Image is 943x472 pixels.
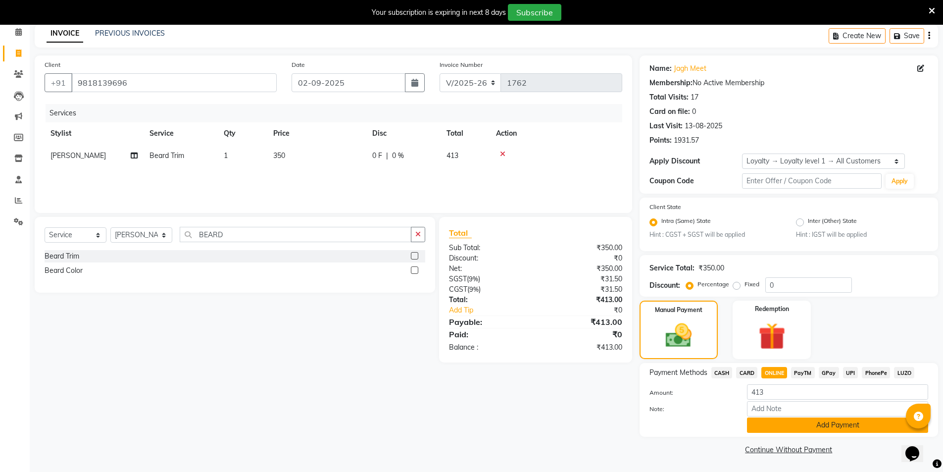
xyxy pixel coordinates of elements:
[742,173,882,189] input: Enter Offer / Coupon Code
[747,401,928,417] input: Add Note
[442,284,536,295] div: ( )
[791,367,815,378] span: PayTM
[649,63,672,74] div: Name:
[642,405,740,414] label: Note:
[442,274,536,284] div: ( )
[862,367,890,378] span: PhonePe
[469,285,479,293] span: 9%
[386,151,388,161] span: |
[649,92,689,103] div: Total Visits:
[45,251,79,262] div: Beard Trim
[442,243,536,253] div: Sub Total:
[469,275,478,283] span: 9%
[366,122,441,145] th: Disc
[711,367,733,378] span: CASH
[819,367,839,378] span: GPay
[46,104,630,122] div: Services
[536,342,630,353] div: ₹413.00
[45,122,144,145] th: Stylist
[536,295,630,305] div: ₹413.00
[698,263,724,273] div: ₹350.00
[144,122,218,145] th: Service
[747,418,928,433] button: Add Payment
[886,174,914,189] button: Apply
[649,176,743,186] div: Coupon Code
[536,274,630,284] div: ₹31.50
[372,151,382,161] span: 0 F
[45,73,72,92] button: +91
[218,122,267,145] th: Qty
[736,367,757,378] span: CARD
[649,106,690,117] div: Card on file:
[894,367,914,378] span: LUZO
[372,7,506,18] div: Your subscription is expiring in next 8 days
[657,320,700,351] img: _cash.svg
[442,328,536,340] div: Paid:
[267,122,366,145] th: Price
[536,328,630,340] div: ₹0
[697,280,729,289] label: Percentage
[508,4,561,21] button: Subscribe
[661,216,711,228] label: Intra (Same) State
[642,388,740,397] label: Amount:
[685,121,722,131] div: 13-08-2025
[649,78,928,88] div: No Active Membership
[649,203,681,211] label: Client State
[692,106,696,117] div: 0
[447,151,458,160] span: 413
[536,263,630,274] div: ₹350.00
[649,367,707,378] span: Payment Methods
[691,92,698,103] div: 17
[674,135,699,146] div: 1931.57
[796,230,928,239] small: Hint : IGST will be applied
[755,305,789,314] label: Redemption
[45,60,60,69] label: Client
[449,274,467,283] span: SGST
[442,305,551,315] a: Add Tip
[273,151,285,160] span: 350
[649,135,672,146] div: Points:
[536,253,630,263] div: ₹0
[808,216,857,228] label: Inter (Other) State
[440,60,483,69] label: Invoice Number
[649,280,680,291] div: Discount:
[747,384,928,400] input: Amount
[95,29,165,38] a: PREVIOUS INVOICES
[149,151,184,160] span: Beard Trim
[536,284,630,295] div: ₹31.50
[744,280,759,289] label: Fixed
[292,60,305,69] label: Date
[674,63,706,74] a: Jagh Meet
[442,316,536,328] div: Payable:
[50,151,106,160] span: [PERSON_NAME]
[551,305,630,315] div: ₹0
[442,295,536,305] div: Total:
[490,122,622,145] th: Action
[449,285,467,294] span: CGST
[536,243,630,253] div: ₹350.00
[442,342,536,353] div: Balance :
[649,156,743,166] div: Apply Discount
[642,445,936,455] a: Continue Without Payment
[45,265,83,276] div: Beard Color
[392,151,404,161] span: 0 %
[890,28,924,44] button: Save
[649,230,782,239] small: Hint : CGST + SGST will be applied
[449,228,472,238] span: Total
[536,316,630,328] div: ₹413.00
[843,367,858,378] span: UPI
[441,122,490,145] th: Total
[442,253,536,263] div: Discount:
[47,25,83,43] a: INVOICE
[901,432,933,462] iframe: chat widget
[829,28,886,44] button: Create New
[224,151,228,160] span: 1
[649,121,683,131] div: Last Visit:
[750,319,794,353] img: _gift.svg
[180,227,411,242] input: Search or Scan
[761,367,787,378] span: ONLINE
[649,78,693,88] div: Membership:
[71,73,277,92] input: Search by Name/Mobile/Email/Code
[655,306,702,315] label: Manual Payment
[442,263,536,274] div: Net:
